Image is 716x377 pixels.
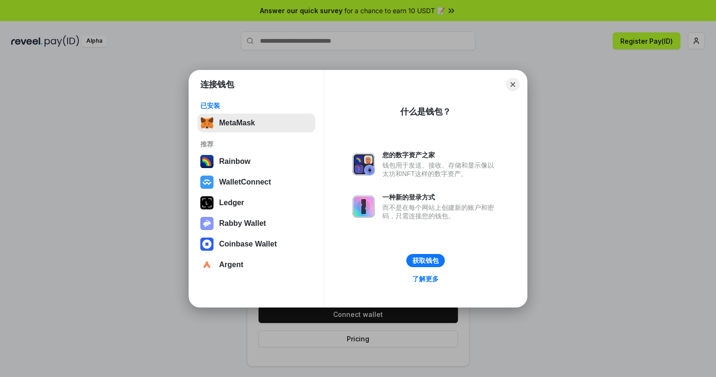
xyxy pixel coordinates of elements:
div: Ledger [219,199,244,207]
div: 钱包用于发送、接收、存储和显示像以太坊和NFT这样的数字资产。 [382,161,499,178]
div: 您的数字资产之家 [382,151,499,159]
img: svg+xml,%3Csvg%20fill%3D%22none%22%20height%3D%2233%22%20viewBox%3D%220%200%2035%2033%22%20width%... [200,116,213,130]
img: svg+xml,%3Csvg%20width%3D%2228%22%20height%3D%2228%22%20viewBox%3D%220%200%2028%2028%22%20fill%3D... [200,176,213,189]
img: svg+xml,%3Csvg%20width%3D%2228%22%20height%3D%2228%22%20viewBox%3D%220%200%2028%2028%22%20fill%3D... [200,258,213,271]
a: 了解更多 [407,273,444,285]
div: 获取钱包 [412,256,439,265]
div: Rainbow [219,157,251,166]
img: svg+xml,%3Csvg%20width%3D%2228%22%20height%3D%2228%22%20viewBox%3D%220%200%2028%2028%22%20fill%3D... [200,238,213,251]
button: WalletConnect [198,173,315,192]
div: MetaMask [219,119,255,127]
div: 了解更多 [412,275,439,283]
button: MetaMask [198,114,315,132]
button: Rabby Wallet [198,214,315,233]
img: svg+xml,%3Csvg%20xmlns%3D%22http%3A%2F%2Fwww.w3.org%2F2000%2Fsvg%22%20fill%3D%22none%22%20viewBox... [352,195,375,218]
button: Rainbow [198,152,315,171]
img: svg+xml,%3Csvg%20xmlns%3D%22http%3A%2F%2Fwww.w3.org%2F2000%2Fsvg%22%20fill%3D%22none%22%20viewBox... [200,217,213,230]
img: svg+xml,%3Csvg%20xmlns%3D%22http%3A%2F%2Fwww.w3.org%2F2000%2Fsvg%22%20fill%3D%22none%22%20viewBox... [352,153,375,176]
div: Rabby Wallet [219,219,266,228]
button: Coinbase Wallet [198,235,315,254]
img: svg+xml,%3Csvg%20xmlns%3D%22http%3A%2F%2Fwww.w3.org%2F2000%2Fsvg%22%20width%3D%2228%22%20height%3... [200,196,213,209]
div: 一种新的登录方式 [382,193,499,201]
button: Argent [198,255,315,274]
div: Argent [219,261,244,269]
div: WalletConnect [219,178,271,186]
div: 推荐 [200,140,312,148]
div: 什么是钱包？ [400,106,451,117]
button: Close [506,78,519,91]
button: 获取钱包 [406,254,445,267]
h1: 连接钱包 [200,79,234,90]
div: Coinbase Wallet [219,240,277,248]
button: Ledger [198,193,315,212]
img: svg+xml,%3Csvg%20width%3D%22120%22%20height%3D%22120%22%20viewBox%3D%220%200%20120%20120%22%20fil... [200,155,213,168]
div: 已安装 [200,101,312,110]
div: 而不是在每个网站上创建新的账户和密码，只需连接您的钱包。 [382,203,499,220]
